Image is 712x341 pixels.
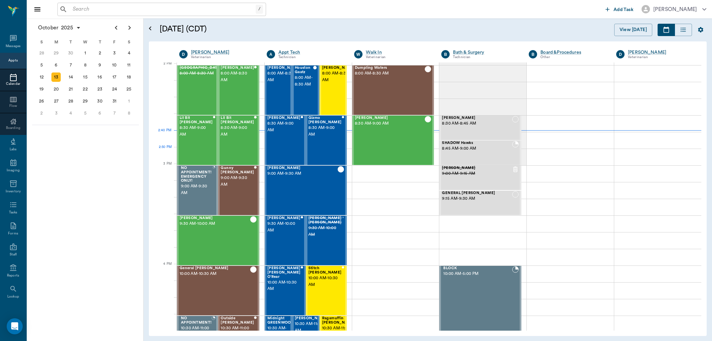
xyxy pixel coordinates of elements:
div: Imaging [7,168,20,173]
div: Wednesday, October 15, 2025 [81,72,90,82]
div: BOOKED, 9:00 AM - 9:30 AM [177,165,218,215]
div: CHECKED_OUT, 9:00 AM - 9:30 AM [265,165,347,215]
a: Board &Procedures [540,49,606,56]
span: 8:00 AM - 8:30 AM [267,70,301,83]
a: [PERSON_NAME] [191,49,257,56]
span: 10:30 AM - 11:00 AM [295,321,328,334]
span: 8:30 AM - 8:45 AM [442,120,512,127]
div: W [78,37,93,47]
div: CANCELED, 8:00 AM - 8:30 AM [177,65,218,115]
span: Midnight GREENWOOD [267,316,294,325]
div: CHECKED_OUT, 8:30 AM - 9:00 AM [177,115,218,165]
span: 8:30 AM - 9:00 AM [180,125,213,138]
div: Monday, September 29, 2025 [51,48,61,58]
div: CHECKED_OUT, 9:00 AM - 9:30 AM [218,165,259,215]
span: [PERSON_NAME] [267,116,301,120]
div: Monday, October 20, 2025 [51,84,61,94]
div: Inventory [6,189,21,194]
div: D [179,50,188,58]
span: 8:30 AM - 9:00 AM [355,120,425,127]
div: Tuesday, October 7, 2025 [66,60,75,70]
div: CHECKED_OUT, 8:00 AM - 8:30 AM [265,65,292,115]
div: CHECKED_OUT, 8:30 AM - 9:00 AM [218,115,259,165]
div: Saturday, November 8, 2025 [124,109,134,118]
span: 8:45 AM - 9:00 AM [442,145,512,152]
span: 8:30 AM - 9:00 AM [267,120,301,134]
div: READY_TO_CHECKOUT, 8:00 AM - 8:30 AM [319,65,347,115]
div: Wednesday, October 29, 2025 [81,97,90,106]
span: 9:00 AM - 9:30 AM [181,183,213,196]
span: [PERSON_NAME] [295,316,328,321]
span: 10:00 AM - 10:30 AM [267,279,301,293]
span: Outside [PERSON_NAME] [221,316,254,325]
div: / [256,5,263,14]
span: Lil Bit [PERSON_NAME] [180,116,213,125]
div: M [49,37,64,47]
button: [PERSON_NAME] [636,3,712,15]
span: 8:00 AM - 8:30 AM [221,70,254,83]
div: B [529,50,537,58]
input: Search [70,5,256,14]
div: CHECKED_OUT, 8:30 AM - 9:00 AM [265,115,306,165]
span: 9:00 AM - 9:15 AM [442,170,512,177]
div: CHECKED_OUT, 8:00 AM - 8:30 AM [352,65,434,115]
span: Gunny [PERSON_NAME] [221,166,254,175]
div: Sunday, October 12, 2025 [37,72,46,82]
div: CHECKED_OUT, 8:30 AM - 9:00 AM [352,115,434,165]
span: 9:15 AM - 9:30 AM [442,195,512,202]
div: NOT_CONFIRMED, 9:15 AM - 9:30 AM [439,190,521,215]
div: Staff [10,252,17,257]
span: Ragamuffin [PERSON_NAME] [322,316,355,325]
span: 9:30 AM - 10:00 AM [180,220,250,227]
div: Wednesday, November 5, 2025 [81,109,90,118]
a: Walk In [366,49,432,56]
div: BOOKED, 8:45 AM - 9:00 AM [439,140,521,165]
span: [PERSON_NAME] [442,166,512,170]
div: Thursday, October 23, 2025 [95,84,104,94]
div: Saturday, October 18, 2025 [124,72,134,82]
div: Messages [6,44,21,49]
div: Tasks [9,210,17,215]
span: 10:00 AM - 5:00 PM [443,271,512,277]
div: F [107,37,122,47]
span: 10:30 AM - 11:00 AM [221,325,254,338]
div: CHECKED_OUT, 9:30 AM - 10:00 AM [265,215,306,266]
span: 10:30 AM - 11:00 AM [181,325,212,338]
div: Tuesday, October 21, 2025 [66,84,75,94]
div: Thursday, October 16, 2025 [95,72,104,82]
div: S [34,37,49,47]
div: Saturday, November 1, 2025 [124,97,134,106]
div: Appt Tech [278,49,344,56]
span: Houston Gaatz [295,66,313,74]
button: October2025 [35,21,84,34]
div: CHECKED_OUT, 9:30 AM - 10:00 AM [177,215,259,266]
span: SHADOW Hawks [442,141,512,145]
div: Technician [278,54,344,60]
span: [PERSON_NAME] [322,66,355,70]
div: Thursday, October 2, 2025 [95,48,104,58]
div: Thursday, October 9, 2025 [95,60,104,70]
button: Previous page [109,21,123,34]
div: Forms [8,231,18,236]
div: Sunday, October 5, 2025 [37,60,46,70]
div: CANCELED, 9:00 AM - 9:15 AM [439,165,521,190]
span: Stitch [PERSON_NAME] [308,266,342,275]
span: 8:30 AM - 9:00 AM [221,125,254,138]
div: Today, Monday, October 13, 2025 [51,72,61,82]
div: Monday, November 3, 2025 [51,109,61,118]
div: CHECKED_OUT, 10:00 AM - 10:30 AM [177,266,259,316]
div: CHECKED_OUT, 8:00 AM - 8:30 AM [292,65,319,115]
span: 10:30 AM - 11:00 AM [322,325,355,338]
span: 8:00 AM - 8:30 AM [322,70,355,83]
a: Bath & Surgery [453,49,519,56]
span: Dumpling Waters [355,66,425,70]
span: [PERSON_NAME] [180,216,250,220]
div: Open Intercom Messenger [7,318,23,334]
div: Saturday, October 4, 2025 [124,48,134,58]
div: Thursday, October 30, 2025 [95,97,104,106]
span: [PERSON_NAME] [355,116,425,120]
